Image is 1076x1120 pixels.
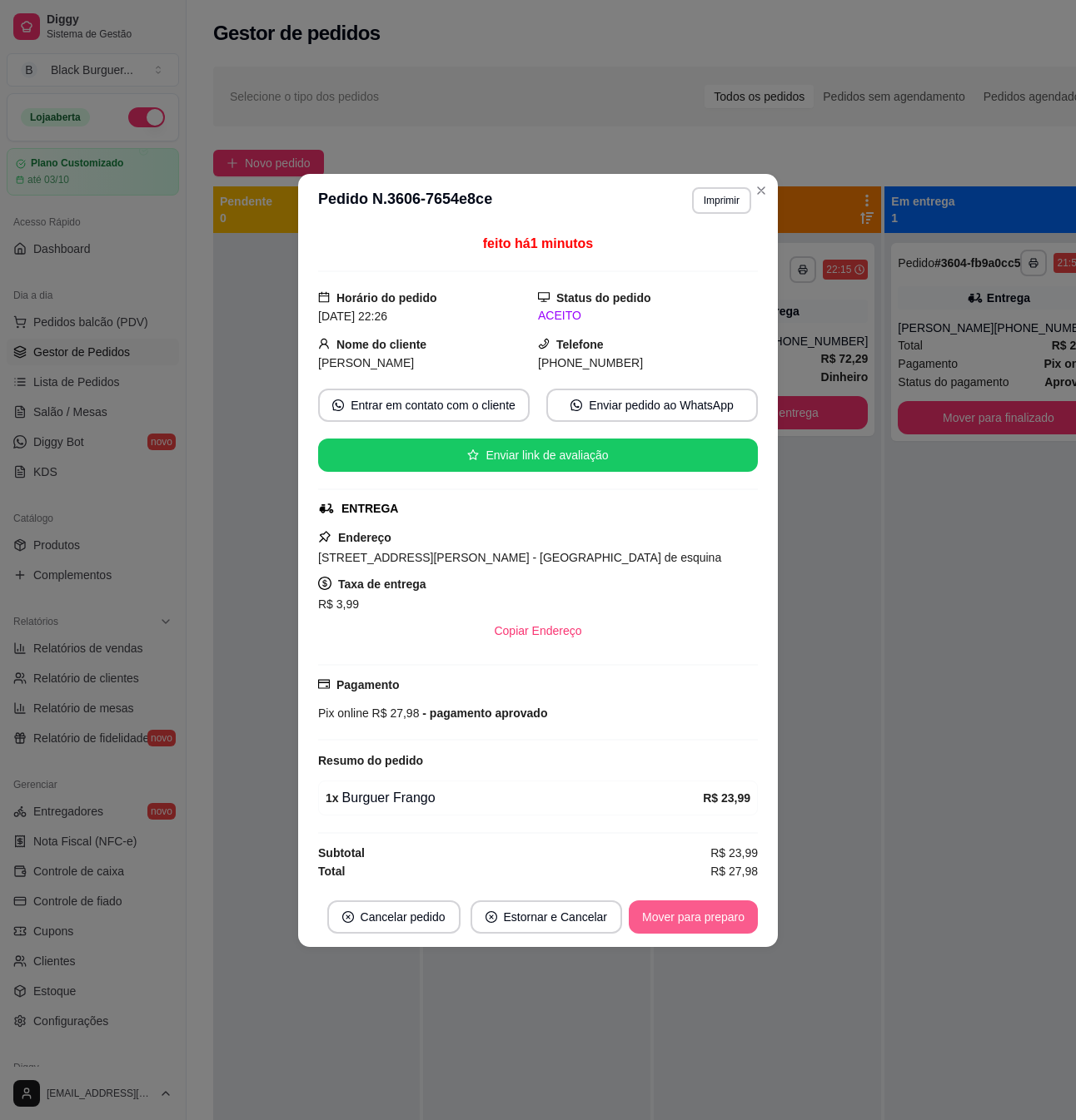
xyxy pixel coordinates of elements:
[481,614,595,647] button: Copiar Endereço
[538,307,758,325] div: ACEITO
[318,291,330,303] span: calendar
[318,389,530,422] button: whats-appEntrar em contato com o cliente
[369,706,420,720] span: R$ 27,98
[467,449,479,461] span: star
[318,356,414,369] span: [PERSON_NAME]
[338,531,391,544] strong: Endereço
[483,236,593,250] span: feito há 1 minutos
[318,551,721,564] span: [STREET_ADDRESS][PERSON_NAME] - [GEOGRAPHIC_DATA] de esquina
[570,399,582,411] span: whats-app
[318,530,331,543] span: pushpin
[318,865,345,878] strong: Total
[538,356,643,369] span: [PHONE_NUMBER]
[692,187,751,214] button: Imprimir
[318,577,331,590] span: dollar
[318,846,365,860] strong: Subtotal
[338,577,426,591] strong: Taxa de entrega
[341,500,398,518] div: ENTREGA
[710,844,758,862] span: R$ 23,99
[419,706,547,720] span: - pagamento aprovado
[318,754,423,767] strong: Resumo do pedido
[318,338,330,349] span: user
[327,900,461,934] button: close-circleCancelar pedido
[318,706,369,720] span: Pix online
[556,338,604,351] strong: Telefone
[326,788,703,808] div: Burguer Frango
[629,900,758,934] button: Mover para preparo
[538,291,550,303] span: desktop
[336,678,399,691] strong: Pagamento
[336,291,437,305] strong: Horário do pedido
[318,678,330,690] span: credit-card
[318,187,492,214] h3: Pedido N. 3606-7654e8ce
[486,911,497,923] span: close-circle
[748,177,775,204] button: Close
[318,439,758,472] button: starEnviar link de avaliação
[538,338,550,349] span: phone
[336,338,426,351] strong: Nome do cliente
[710,862,758,880] span: R$ 27,98
[471,900,623,934] button: close-circleEstornar e Cancelar
[342,911,354,923] span: close-circle
[318,597,359,611] span: R$ 3,99
[326,791,339,805] strong: 1 x
[556,291,651,305] strong: Status do pedido
[546,389,758,422] button: whats-appEnviar pedido ao WhatsApp
[318,310,387,323] span: [DATE] 22:26
[703,791,750,805] strong: R$ 23,99
[332,399,344,411] span: whats-app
